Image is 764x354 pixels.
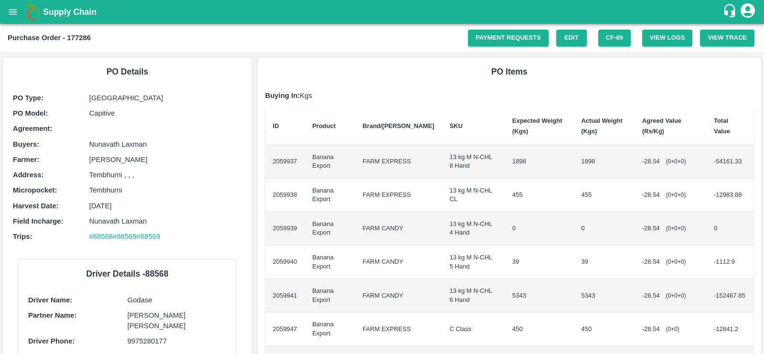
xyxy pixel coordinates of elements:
b: Expected Weight (Kgs) [512,117,562,135]
b: Buying In: [265,92,300,99]
td: 39 [505,246,573,279]
button: open drawer [2,1,24,23]
span: ( 0 + 0 ) [666,158,686,165]
b: Actual Weight (Kgs) [581,117,622,135]
td: 2059939 [265,212,305,246]
td: 2059941 [265,279,305,312]
td: FARM CANDY [355,246,442,279]
p: Tembhurni [89,185,242,195]
td: Banana Export [305,212,355,246]
td: 5343 [573,279,635,312]
h6: Driver Details - 88568 [26,267,229,280]
td: 1898 [505,145,573,179]
h6: PO Details [11,65,244,78]
b: Harvest Date : [13,202,59,210]
span: ( 0 + 0 ) [666,192,686,198]
td: 450 [505,312,573,346]
td: FARM CANDY [355,212,442,246]
td: -54161.33 [706,145,753,179]
td: 1898 [573,145,635,179]
p: Nunavath Laxman [89,139,242,150]
td: 455 [573,179,635,212]
b: Brand/[PERSON_NAME] [362,122,434,129]
b: Total Value [714,117,730,135]
span: -28.54 [642,325,660,333]
span: -28.54 [642,292,660,299]
p: Tembhurni , , , [89,170,242,180]
td: -12983.88 [706,179,753,212]
td: Banana Export [305,279,355,312]
td: 2059938 [265,179,305,212]
span: + 0 [678,292,684,299]
td: 0 [706,212,753,246]
td: 5343 [505,279,573,312]
td: Banana Export [305,246,355,279]
td: 2059940 [265,246,305,279]
td: C Class [442,312,504,346]
td: 2059947 [265,312,305,346]
b: Agreed Value (Rs/Kg) [642,117,681,135]
b: Farmer : [13,156,39,163]
p: [PERSON_NAME] [89,154,242,165]
h6: PO Items [265,65,753,78]
a: Payment Requests [468,30,549,46]
b: Address : [13,171,43,179]
b: Supply Chain [43,7,96,17]
div: customer-support [722,3,739,21]
a: Supply Chain [43,5,722,19]
a: #88569 [113,233,137,240]
b: Buyers : [13,140,39,148]
td: 13 kg M N-CHL CL [442,179,504,212]
b: PO Model : [13,109,48,117]
span: -28.54 [642,258,660,265]
p: Godase [127,295,227,305]
b: Partner Name: [28,311,76,319]
button: View Logs [642,30,693,46]
b: Agreement: [13,125,52,132]
td: 13 kg M N-CHL 8 Hand [442,145,504,179]
span: -28.54 [642,158,660,165]
td: 13 kg M N-CHL 4 Hand [442,212,504,246]
td: -12841.2 [706,312,753,346]
td: FARM EXPRESS [355,312,442,346]
p: [DATE] [89,201,242,211]
td: 13 kg M N-CHL 5 Hand [442,246,504,279]
td: Banana Export [305,179,355,212]
td: 39 [573,246,635,279]
b: Trips : [13,233,32,240]
span: + 0 [678,158,684,165]
button: View Trace [700,30,754,46]
td: -1112.9 [706,246,753,279]
span: + 0 [678,192,684,198]
a: Edit [556,30,587,46]
td: Banana Export [305,312,355,346]
span: ( 0 + 0 ) [666,326,679,333]
a: #88569 [137,233,160,240]
span: + 0 [678,225,684,232]
td: 0 [573,212,635,246]
td: FARM EXPRESS [355,145,442,179]
td: FARM EXPRESS [355,179,442,212]
p: Capitive [89,108,242,118]
p: 9975280177 [127,336,227,346]
b: Product [312,122,336,129]
span: ( 0 + 0 ) [666,292,686,299]
td: 13 kg M N-CHL 6 Hand [442,279,504,312]
td: -152467.85 [706,279,753,312]
p: [PERSON_NAME] [PERSON_NAME] [127,310,227,332]
p: [GEOGRAPHIC_DATA] [89,93,242,103]
p: Nunavath Laxman [89,216,242,226]
td: Banana Export [305,145,355,179]
td: 2059937 [265,145,305,179]
button: CF-89 [598,30,631,46]
td: 455 [505,179,573,212]
span: + 0 [678,258,684,265]
a: #88568 [89,233,113,240]
span: ( 0 + 0 ) [666,258,686,265]
b: Driver Name: [28,296,72,304]
span: -28.54 [642,225,660,232]
span: -28.54 [642,191,660,198]
b: SKU [449,122,462,129]
b: Field Incharge : [13,217,64,225]
b: ID [273,122,279,129]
